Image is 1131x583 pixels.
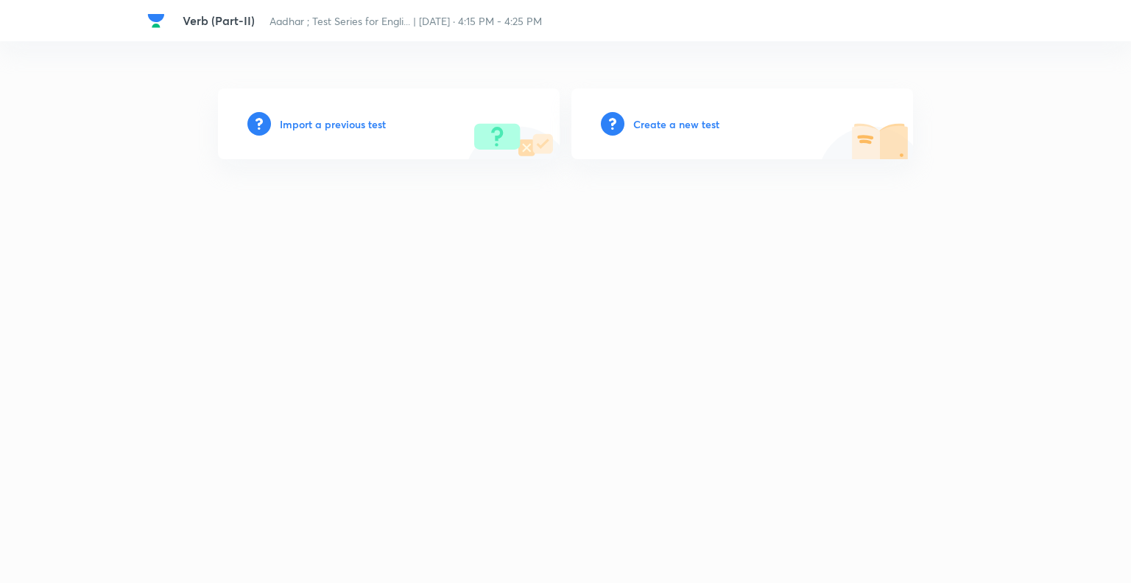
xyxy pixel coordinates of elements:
[147,12,171,29] a: Company Logo
[147,12,165,29] img: Company Logo
[280,116,386,132] h6: Import a previous test
[269,14,542,28] span: Aadhar ; Test Series for Engli... | [DATE] · 4:15 PM - 4:25 PM
[183,13,255,28] span: Verb (Part-II)
[633,116,719,132] h6: Create a new test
